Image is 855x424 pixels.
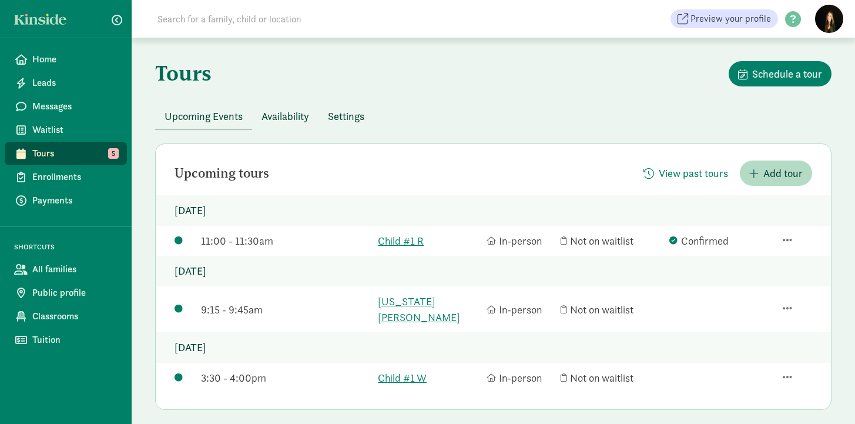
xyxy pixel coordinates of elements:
[763,165,803,181] span: Add tour
[5,118,127,142] a: Waitlist
[487,302,555,318] div: In-person
[32,146,118,161] span: Tours
[155,61,212,85] h1: Tours
[32,286,118,300] span: Public profile
[5,95,127,118] a: Messages
[108,148,119,159] span: 5
[165,108,243,124] span: Upcoming Events
[32,333,118,347] span: Tuition
[32,123,118,137] span: Waitlist
[156,256,831,286] p: [DATE]
[690,12,771,26] span: Preview your profile
[328,108,364,124] span: Settings
[175,166,269,181] h2: Upcoming tours
[32,76,118,90] span: Leads
[5,305,127,328] a: Classrooms
[487,370,555,386] div: In-person
[5,281,127,305] a: Public profile
[561,233,663,249] div: Not on waitlist
[5,328,127,352] a: Tuition
[32,309,118,323] span: Classrooms
[670,9,778,28] a: Preview your profile
[752,66,822,82] span: Schedule a tour
[5,142,127,165] a: Tours 5
[669,233,772,249] div: Confirmed
[155,104,252,129] button: Upcoming Events
[740,161,812,186] button: Add tour
[32,262,118,276] span: All families
[5,165,127,189] a: Enrollments
[5,71,127,95] a: Leads
[318,104,374,129] button: Settings
[201,302,372,318] div: 9:15 - 9:45am
[378,233,481,249] a: Child #1 R
[252,104,318,129] button: Availability
[32,52,118,66] span: Home
[150,7,480,31] input: Search for a family, child or location
[561,370,663,386] div: Not on waitlist
[156,195,831,226] p: [DATE]
[201,370,372,386] div: 3:30 - 4:00pm
[487,233,555,249] div: In-person
[561,302,663,318] div: Not on waitlist
[659,165,728,181] span: View past tours
[634,161,737,186] button: View past tours
[156,332,831,363] p: [DATE]
[32,99,118,113] span: Messages
[261,108,309,124] span: Availability
[634,167,737,181] a: View past tours
[5,189,127,212] a: Payments
[5,48,127,71] a: Home
[378,293,481,325] a: [US_STATE][PERSON_NAME]
[729,61,831,86] button: Schedule a tour
[378,370,481,386] a: Child #1 W
[201,233,372,249] div: 11:00 - 11:30am
[32,170,118,184] span: Enrollments
[796,368,855,424] iframe: Chat Widget
[5,258,127,281] a: All families
[32,193,118,208] span: Payments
